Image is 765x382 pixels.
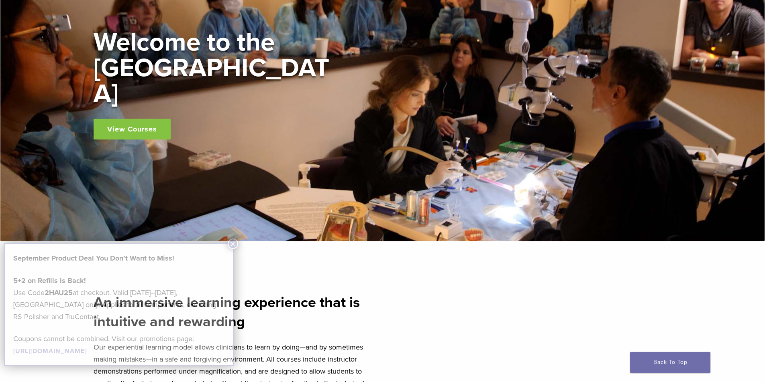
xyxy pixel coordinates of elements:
[13,347,87,355] a: [URL][DOMAIN_NAME]
[94,30,335,107] h2: Welcome to the [GEOGRAPHIC_DATA]
[13,275,224,323] p: Use Code at checkout. Valid [DATE]–[DATE], [GEOGRAPHIC_DATA] only. Applies to all components, exc...
[94,119,171,139] a: View Courses
[13,254,174,263] strong: September Product Deal You Don’t Want to Miss!
[630,352,710,373] a: Back To Top
[45,288,73,297] strong: 2HAU25
[13,333,224,357] p: Coupons cannot be combined. Visit our promotions page:
[228,238,238,249] button: Close
[13,276,86,285] strong: 5+2 on Refills is Back!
